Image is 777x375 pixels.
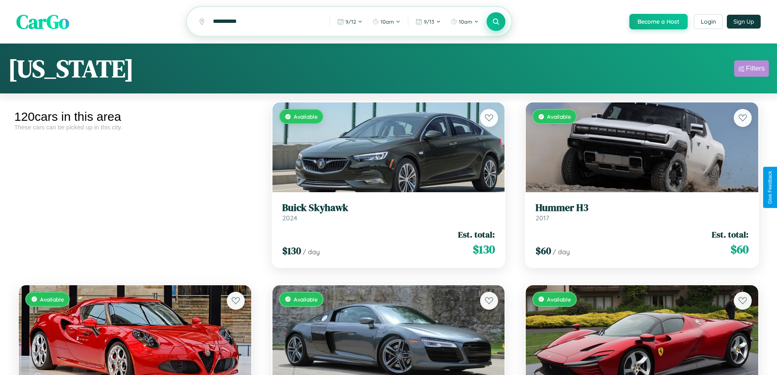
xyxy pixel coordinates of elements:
[14,110,256,124] div: 120 cars in this area
[727,15,761,29] button: Sign Up
[712,229,748,240] span: Est. total:
[553,248,570,256] span: / day
[547,113,571,120] span: Available
[536,244,551,257] span: $ 60
[447,15,483,28] button: 10am
[412,15,445,28] button: 9/13
[294,296,318,303] span: Available
[333,15,367,28] button: 9/12
[40,296,64,303] span: Available
[282,202,495,214] h3: Buick Skyhawk
[458,229,495,240] span: Est. total:
[547,296,571,303] span: Available
[746,64,765,73] div: Filters
[14,124,256,131] div: These cars can be picked up in this city.
[536,214,549,222] span: 2017
[381,18,394,25] span: 10am
[282,202,495,222] a: Buick Skyhawk2024
[473,241,495,257] span: $ 130
[734,60,769,77] button: Filters
[767,171,773,204] div: Give Feedback
[282,214,297,222] span: 2024
[8,52,134,85] h1: [US_STATE]
[694,14,723,29] button: Login
[368,15,405,28] button: 10am
[282,244,301,257] span: $ 130
[459,18,472,25] span: 10am
[731,241,748,257] span: $ 60
[16,8,69,35] span: CarGo
[345,18,356,25] span: 9 / 12
[303,248,320,256] span: / day
[536,202,748,214] h3: Hummer H3
[536,202,748,222] a: Hummer H32017
[294,113,318,120] span: Available
[629,14,688,29] button: Become a Host
[424,18,434,25] span: 9 / 13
